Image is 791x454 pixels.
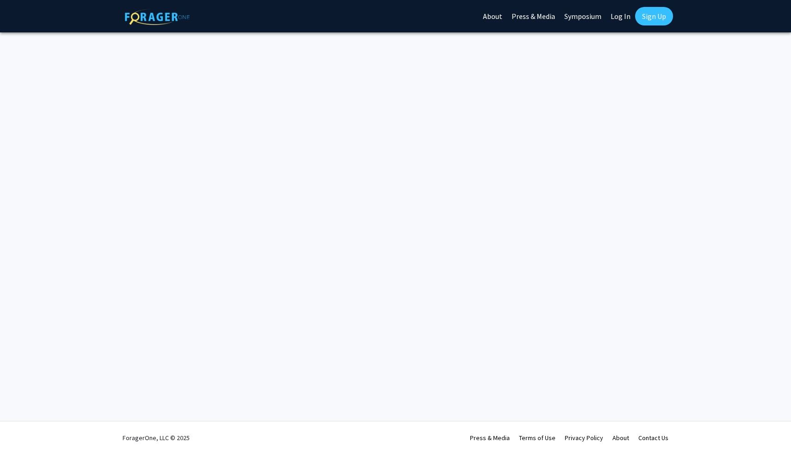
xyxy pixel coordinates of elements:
[519,434,556,442] a: Terms of Use
[125,9,190,25] img: ForagerOne Logo
[565,434,603,442] a: Privacy Policy
[638,434,668,442] a: Contact Us
[635,7,673,25] a: Sign Up
[470,434,510,442] a: Press & Media
[612,434,629,442] a: About
[123,422,190,454] div: ForagerOne, LLC © 2025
